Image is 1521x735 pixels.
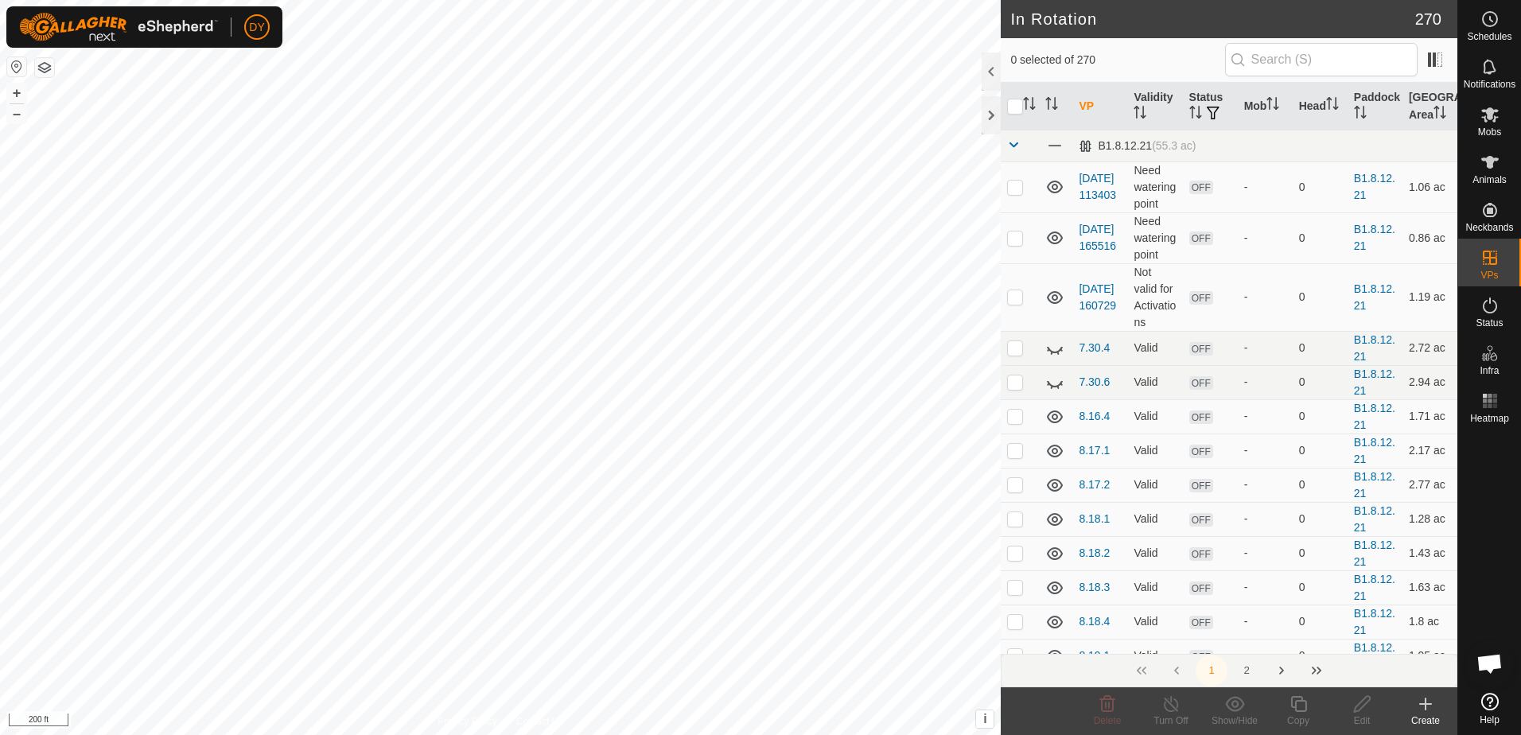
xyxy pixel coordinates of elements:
[1354,573,1395,602] a: B1.8.12.21
[1402,331,1457,365] td: 2.72 ac
[1480,270,1498,280] span: VPs
[1402,570,1457,605] td: 1.63 ac
[1023,99,1036,112] p-sorticon: Activate to sort
[1127,83,1182,130] th: Validity
[1244,476,1286,493] div: -
[1079,649,1110,662] a: 8.19.1
[7,57,26,76] button: Reset Map
[1467,32,1511,41] span: Schedules
[1079,478,1110,491] a: 8.17.2
[1127,365,1182,399] td: Valid
[1139,714,1203,728] div: Turn Off
[1293,331,1348,365] td: 0
[19,13,218,41] img: Gallagher Logo
[1189,547,1213,561] span: OFF
[1354,223,1395,252] a: B1.8.12.21
[1402,365,1457,399] td: 2.94 ac
[1266,99,1279,112] p-sorticon: Activate to sort
[1402,263,1457,331] td: 1.19 ac
[1189,108,1202,121] p-sorticon: Activate to sort
[7,84,26,103] button: +
[1010,10,1414,29] h2: In Rotation
[1127,536,1182,570] td: Valid
[1293,365,1348,399] td: 0
[1189,342,1213,356] span: OFF
[1079,444,1110,457] a: 8.17.1
[1293,434,1348,468] td: 0
[438,714,497,729] a: Privacy Policy
[35,58,54,77] button: Map Layers
[1348,83,1402,130] th: Paddock
[1225,43,1418,76] input: Search (S)
[1189,231,1213,245] span: OFF
[1079,341,1110,354] a: 7.30.4
[1244,442,1286,459] div: -
[1354,641,1395,671] a: B1.8.12.21
[1470,414,1509,423] span: Heatmap
[1354,282,1395,312] a: B1.8.12.21
[1079,410,1110,422] a: 8.16.4
[1293,212,1348,263] td: 0
[1354,172,1395,201] a: B1.8.12.21
[1189,410,1213,424] span: OFF
[1079,375,1110,388] a: 7.30.6
[1330,714,1394,728] div: Edit
[1244,613,1286,630] div: -
[1189,581,1213,595] span: OFF
[1189,376,1213,390] span: OFF
[1127,570,1182,605] td: Valid
[1244,579,1286,596] div: -
[1244,374,1286,391] div: -
[1354,607,1395,636] a: B1.8.12.21
[1466,640,1514,687] div: Open chat
[1354,504,1395,534] a: B1.8.12.21
[1301,655,1332,686] button: Last Page
[1354,402,1395,431] a: B1.8.12.21
[1127,263,1182,331] td: Not valid for Activations
[1189,445,1213,458] span: OFF
[1079,282,1116,312] a: [DATE] 160729
[1094,715,1122,726] span: Delete
[1079,223,1116,252] a: [DATE] 165516
[1127,212,1182,263] td: Need watering point
[1293,502,1348,536] td: 0
[1354,436,1395,465] a: B1.8.12.21
[1189,650,1213,663] span: OFF
[976,710,994,728] button: i
[1203,714,1266,728] div: Show/Hide
[1293,536,1348,570] td: 0
[1244,545,1286,562] div: -
[1079,581,1110,593] a: 8.18.3
[1127,639,1182,673] td: Valid
[1293,468,1348,502] td: 0
[1480,715,1500,725] span: Help
[1010,52,1224,68] span: 0 selected of 270
[1127,331,1182,365] td: Valid
[1045,99,1058,112] p-sorticon: Activate to sort
[1402,605,1457,639] td: 1.8 ac
[1293,399,1348,434] td: 0
[1472,175,1507,185] span: Animals
[1458,686,1521,731] a: Help
[1244,511,1286,527] div: -
[1189,291,1213,305] span: OFF
[1433,108,1446,121] p-sorticon: Activate to sort
[1189,181,1213,194] span: OFF
[1079,615,1110,628] a: 8.18.4
[1465,223,1513,232] span: Neckbands
[1402,434,1457,468] td: 2.17 ac
[1266,655,1297,686] button: Next Page
[1402,399,1457,434] td: 1.71 ac
[1127,399,1182,434] td: Valid
[1244,289,1286,305] div: -
[1189,513,1213,527] span: OFF
[1402,536,1457,570] td: 1.43 ac
[1478,127,1501,137] span: Mobs
[1354,108,1367,121] p-sorticon: Activate to sort
[1244,179,1286,196] div: -
[1079,139,1196,153] div: B1.8.12.21
[1480,366,1499,375] span: Infra
[1354,367,1395,397] a: B1.8.12.21
[1127,434,1182,468] td: Valid
[1079,172,1116,201] a: [DATE] 113403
